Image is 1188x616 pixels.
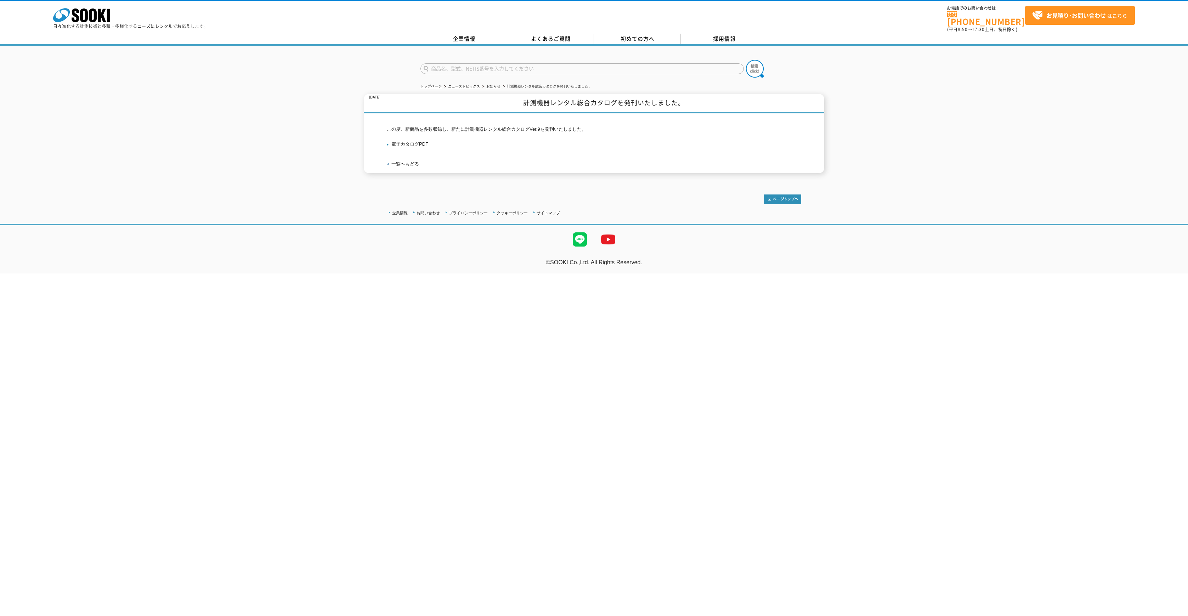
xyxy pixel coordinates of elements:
[369,94,380,101] p: [DATE]
[53,24,208,28] p: 日々進化する計測技術と多種・多様化するニーズにレンタルでお応えします。
[420,84,442,88] a: トップページ
[566,225,594,254] img: LINE
[420,63,744,74] input: 商品名、型式、NETIS番号を入力してください
[681,34,768,44] a: 採用情報
[1161,267,1188,273] a: テストMail
[417,211,440,215] a: お問い合わせ
[764,194,801,204] img: トップページへ
[958,26,968,33] span: 8:50
[1046,11,1106,19] strong: お見積り･お問い合わせ
[947,11,1025,26] a: [PHONE_NUMBER]
[502,83,592,90] li: 計測機器レンタル総合カタログを発刊いたしました。
[972,26,985,33] span: 17:30
[420,34,507,44] a: 企業情報
[364,94,824,113] h1: 計測機器レンタル総合カタログを発刊いたしました。
[486,84,500,88] a: お知らせ
[594,225,622,254] img: YouTube
[507,34,594,44] a: よくあるご質問
[947,6,1025,10] span: お電話でのお問い合わせは
[947,26,1017,33] span: (平日 ～ 土日、祝日除く)
[497,211,528,215] a: クッキーポリシー
[1025,6,1135,25] a: お見積り･お問い合わせはこちら
[594,34,681,44] a: 初めての方へ
[392,211,408,215] a: 企業情報
[391,161,419,166] a: 一覧へもどる
[1032,10,1127,21] span: はこちら
[387,141,428,147] a: 電子カタログPDF
[621,35,655,43] span: 初めての方へ
[746,60,764,78] img: btn_search.png
[537,211,560,215] a: サイトマップ
[448,84,480,88] a: ニューストピックス
[449,211,488,215] a: プライバシーポリシー
[387,126,801,133] p: この度、新商品を多数収録し、新たに計測機器レンタル総合カタログVer.9を発刊いたしました。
